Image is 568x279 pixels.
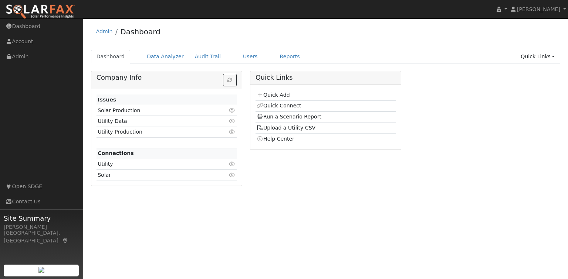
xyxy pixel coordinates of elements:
[98,150,134,156] strong: Connections
[62,238,69,244] a: Map
[257,125,315,131] a: Upload a Utility CSV
[229,129,236,134] i: Click to view
[229,108,236,113] i: Click to view
[120,27,160,36] a: Dashboard
[257,103,301,108] a: Quick Connect
[91,50,131,63] a: Dashboard
[6,4,75,20] img: SolarFax
[229,172,236,178] i: Click to view
[98,97,116,103] strong: Issues
[4,229,79,245] div: [GEOGRAPHIC_DATA], [GEOGRAPHIC_DATA]
[97,74,237,82] h5: Company Info
[229,118,236,124] i: Click to view
[515,50,560,63] a: Quick Links
[38,267,44,273] img: retrieve
[97,116,214,127] td: Utility Data
[257,136,294,142] a: Help Center
[97,105,214,116] td: Solar Production
[257,114,321,120] a: Run a Scenario Report
[237,50,263,63] a: Users
[274,50,305,63] a: Reports
[229,161,236,166] i: Click to view
[97,127,214,137] td: Utility Production
[96,28,113,34] a: Admin
[517,6,560,12] span: [PERSON_NAME]
[189,50,226,63] a: Audit Trail
[257,92,290,98] a: Quick Add
[97,159,214,169] td: Utility
[4,223,79,231] div: [PERSON_NAME]
[4,213,79,223] span: Site Summary
[141,50,189,63] a: Data Analyzer
[97,170,214,180] td: Solar
[256,74,396,82] h5: Quick Links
